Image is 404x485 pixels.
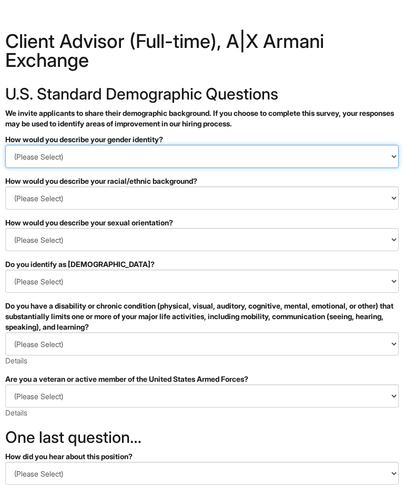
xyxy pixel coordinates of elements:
div: How would you describe your racial/ethnic background? [5,176,399,186]
select: Do you have a disability or chronic condition (physical, visual, auditory, cognitive, mental, emo... [5,332,399,355]
div: Do you have a disability or chronic condition (physical, visual, auditory, cognitive, mental, emo... [5,301,399,332]
h2: One last question… [5,429,399,446]
p: We invite applicants to share their demographic background. If you choose to complete this survey... [5,108,399,129]
select: Do you identify as transgender? [5,270,399,293]
select: How would you describe your sexual orientation? [5,228,399,251]
div: How would you describe your sexual orientation? [5,217,399,228]
div: How did you hear about this position? [5,451,399,462]
select: How would you describe your gender identity? [5,145,399,168]
select: How would you describe your racial/ethnic background? [5,186,399,210]
div: Do you identify as [DEMOGRAPHIC_DATA]? [5,259,399,270]
a: Details [5,356,27,365]
h2: U.S. Standard Demographic Questions [5,85,399,103]
a: Details [5,408,27,417]
select: Are you a veteran or active member of the United States Armed Forces? [5,384,399,408]
select: How did you hear about this position? [5,462,399,485]
h1: Client Advisor (Full-time), A|X Armani Exchange [5,32,399,75]
div: Are you a veteran or active member of the United States Armed Forces? [5,374,399,384]
div: How would you describe your gender identity? [5,134,399,145]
